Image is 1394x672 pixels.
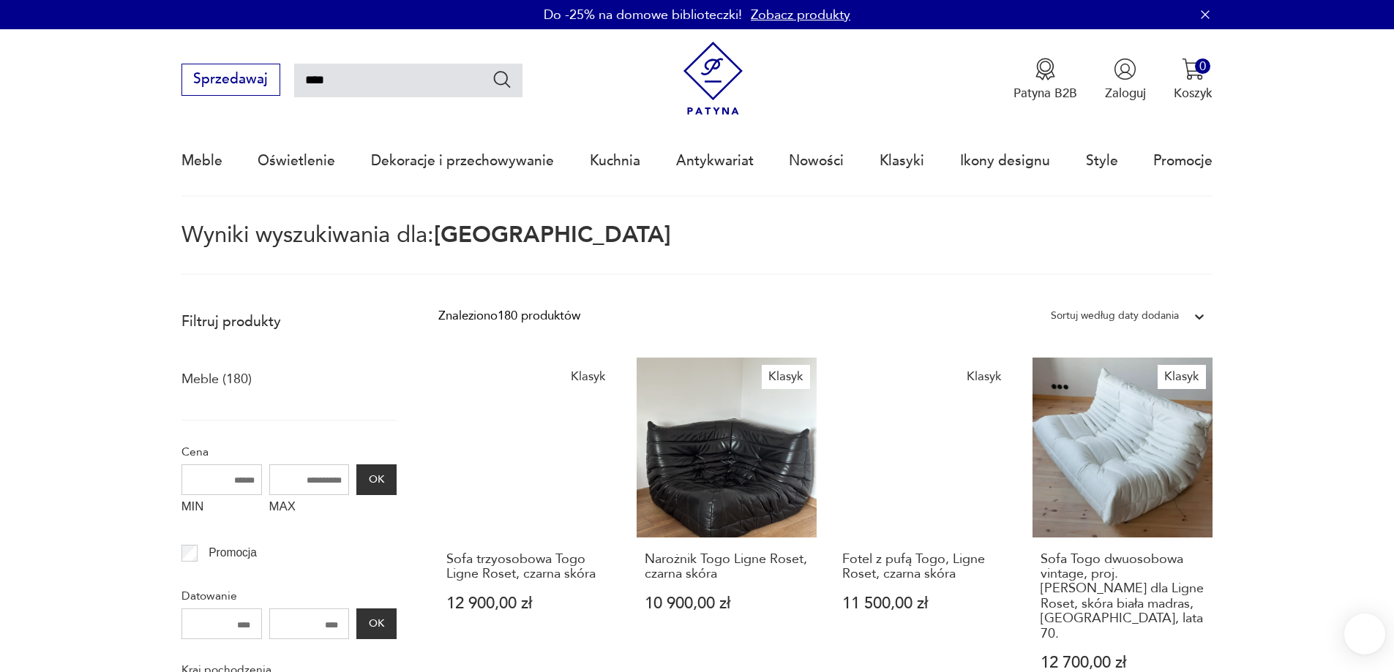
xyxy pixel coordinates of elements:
p: Cena [181,442,397,461]
p: Koszyk [1174,85,1213,102]
button: Sprzedawaj [181,64,280,96]
label: MIN [181,495,262,523]
a: Nowości [789,127,844,195]
p: 10 900,00 zł [645,596,809,611]
img: Patyna - sklep z meblami i dekoracjami vintage [676,42,750,116]
p: Promocja [209,543,257,562]
a: Oświetlenie [258,127,335,195]
div: Znaleziono 180 produktów [438,306,580,325]
button: OK [356,608,396,639]
img: Ikona medalu [1034,58,1057,80]
label: MAX [269,495,350,523]
button: 0Koszyk [1174,58,1213,102]
div: Sortuj według daty dodania [1051,306,1179,325]
img: Ikonka użytkownika [1114,58,1136,80]
p: Patyna B2B [1013,85,1077,102]
h3: Fotel z pufą Togo, Ligne Roset, czarna skóra [842,552,1007,582]
iframe: Smartsupp widget button [1344,614,1385,654]
p: Wyniki wyszukiwania dla: [181,224,1213,275]
span: [GEOGRAPHIC_DATA] [434,219,671,250]
a: Dekoracje i przechowywanie [371,127,554,195]
a: Ikona medaluPatyna B2B [1013,58,1077,102]
p: Zaloguj [1105,85,1146,102]
button: OK [356,464,396,495]
a: Antykwariat [676,127,754,195]
p: 11 500,00 zł [842,596,1007,611]
h3: Narożnik Togo Ligne Roset, czarna skóra [645,552,809,582]
p: 12 700,00 zł [1041,655,1205,671]
p: Do -25% na domowe biblioteczki! [544,6,742,24]
p: Filtruj produkty [181,312,397,331]
h3: Sofa trzyosobowa Togo Ligne Roset, czarna skóra [446,552,611,582]
h3: Sofa Togo dwuosobowa vintage, proj. [PERSON_NAME] dla Ligne Roset, skóra biała madras, [GEOGRAPHI... [1041,552,1205,641]
a: Ikony designu [960,127,1050,195]
button: Zaloguj [1105,58,1146,102]
p: 12 900,00 zł [446,596,611,611]
a: Promocje [1153,127,1213,195]
div: 0 [1195,58,1210,74]
a: Meble (180) [181,367,252,392]
button: Patyna B2B [1013,58,1077,102]
p: Datowanie [181,586,397,605]
a: Klasyki [880,127,924,195]
button: Szukaj [492,69,513,90]
img: Ikona koszyka [1182,58,1204,80]
a: Kuchnia [590,127,640,195]
a: Zobacz produkty [751,6,850,24]
a: Sprzedawaj [181,75,280,86]
a: Meble [181,127,222,195]
a: Style [1086,127,1118,195]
